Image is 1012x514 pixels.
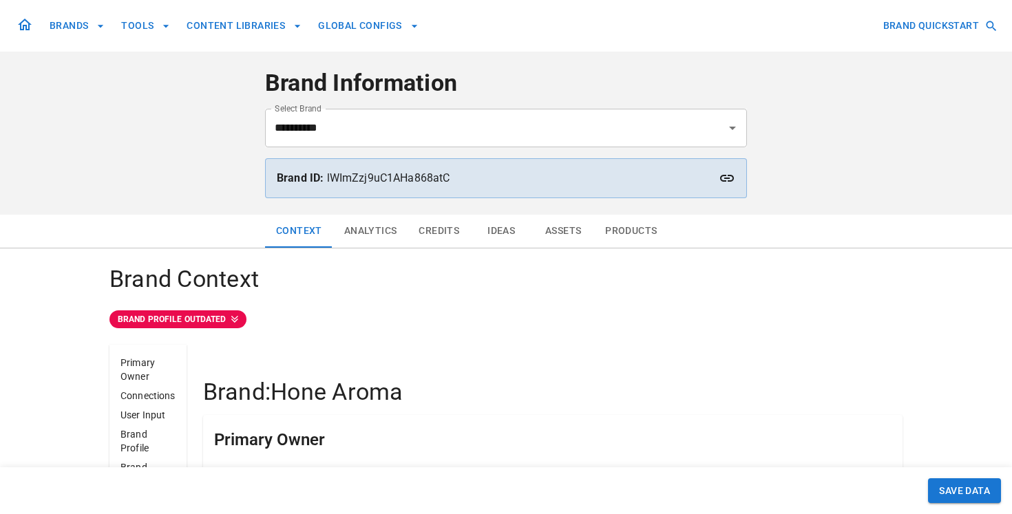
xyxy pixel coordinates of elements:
[109,310,903,328] a: BRAND PROFILE OUTDATED
[333,215,408,248] button: Analytics
[203,378,903,407] h4: Brand: Hone Aroma
[116,13,176,39] button: TOOLS
[265,69,747,98] h4: Brand Information
[120,460,176,502] p: Brand Context Notes
[120,389,176,403] p: Connections
[120,427,176,455] p: Brand Profile
[470,215,532,248] button: Ideas
[214,429,325,451] h5: Primary Owner
[594,215,668,248] button: Products
[203,415,903,464] div: Primary Owner
[878,13,1001,39] button: BRAND QUICKSTART
[277,170,735,186] p: lWImZzj9uC1AHa868atC
[928,478,1001,504] button: SAVE DATA
[181,13,307,39] button: CONTENT LIBRARIES
[109,265,903,294] h4: Brand Context
[275,103,321,114] label: Select Brand
[723,118,742,138] button: Open
[532,215,594,248] button: Assets
[44,13,110,39] button: BRANDS
[408,215,470,248] button: Credits
[120,356,176,383] p: Primary Owner
[120,408,176,422] p: User Input
[277,171,324,184] strong: Brand ID:
[265,215,333,248] button: Context
[118,313,226,325] p: BRAND PROFILE OUTDATED
[313,13,424,39] button: GLOBAL CONFIGS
